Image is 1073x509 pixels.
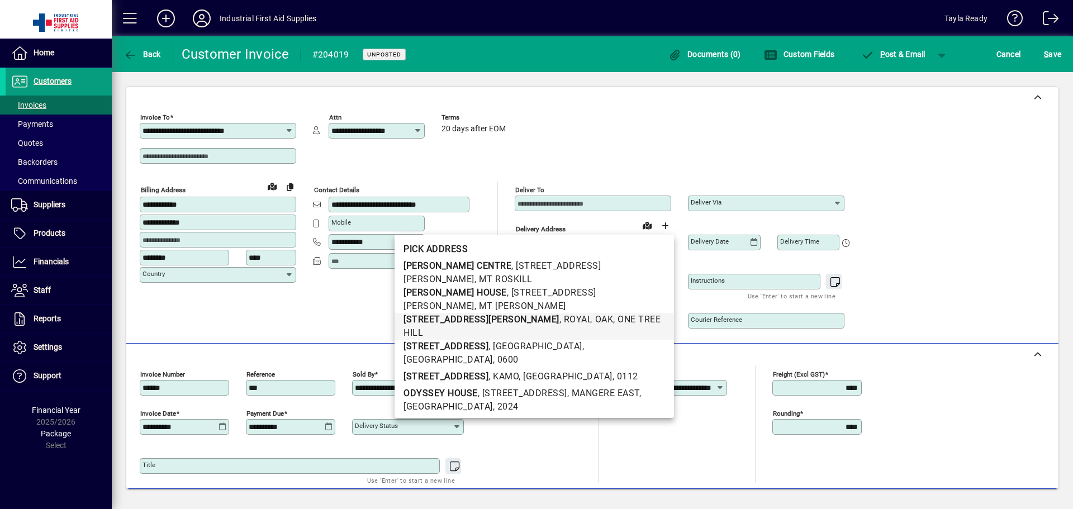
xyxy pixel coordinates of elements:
[474,301,566,311] span: , MT [PERSON_NAME]
[488,371,519,382] span: , KAMO
[403,244,468,254] b: PICK ADDRESS
[403,287,507,298] b: [PERSON_NAME] HOUSE
[488,341,582,351] span: , [GEOGRAPHIC_DATA]
[519,371,613,382] span: , [GEOGRAPHIC_DATA]
[403,260,511,271] b: [PERSON_NAME] CENTRE
[613,371,638,382] span: , 0112
[403,388,478,398] b: ODYSSEY HOUSE
[478,388,567,398] span: , [STREET_ADDRESS]
[474,274,533,284] span: , MT ROSKILL
[403,341,488,351] b: [STREET_ADDRESS]
[493,401,519,412] span: , 2024
[493,354,519,365] span: , 0600
[403,371,488,382] b: [STREET_ADDRESS]
[567,388,639,398] span: , MANGERE EAST
[559,314,614,325] span: , ROYAL OAK
[403,314,559,325] b: [STREET_ADDRESS][PERSON_NAME]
